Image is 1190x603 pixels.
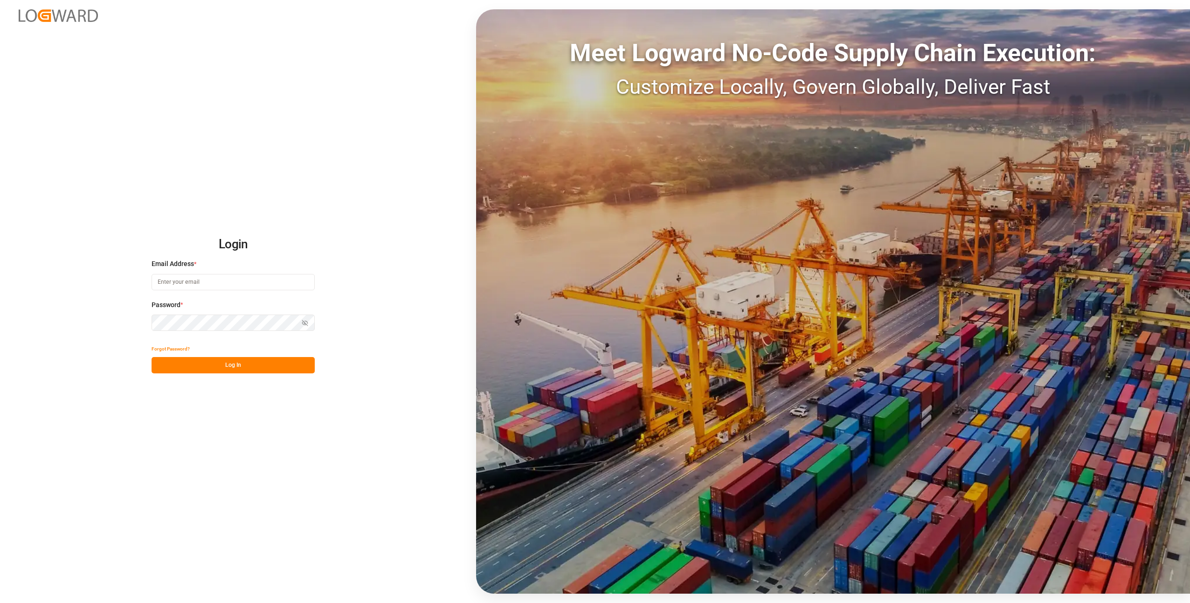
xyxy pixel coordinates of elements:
button: Forgot Password? [152,341,190,357]
div: Customize Locally, Govern Globally, Deliver Fast [476,71,1190,102]
button: Log In [152,357,315,373]
img: Logward_new_orange.png [19,9,98,22]
span: Email Address [152,259,194,269]
h2: Login [152,230,315,259]
input: Enter your email [152,274,315,290]
span: Password [152,300,180,310]
div: Meet Logward No-Code Supply Chain Execution: [476,35,1190,71]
